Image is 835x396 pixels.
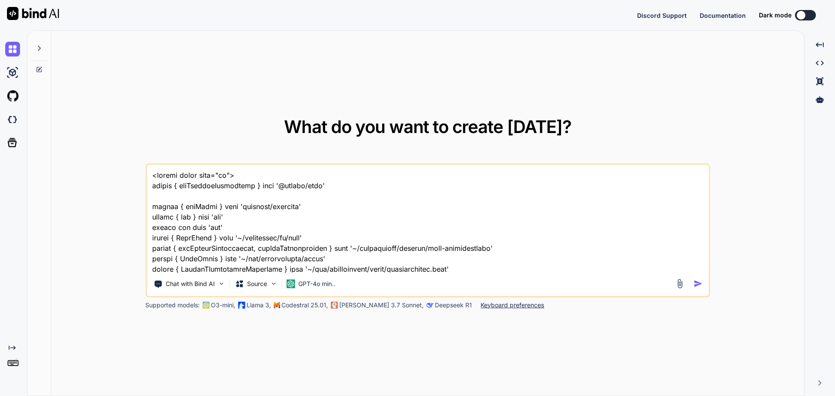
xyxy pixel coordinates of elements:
button: Discord Support [637,11,687,20]
img: Mistral-AI [274,302,280,308]
p: Deepseek R1 [435,301,472,309]
img: Pick Tools [217,280,225,287]
img: claude [331,302,337,309]
img: Llama2 [238,302,245,309]
p: Supported models: [145,301,200,309]
img: icon [694,279,703,288]
span: Documentation [700,12,746,19]
p: O3-mini, [211,301,235,309]
p: Source [247,280,267,288]
p: GPT-4o min.. [298,280,335,288]
span: What do you want to create [DATE]? [284,116,571,137]
img: GPT-4o mini [286,280,295,288]
img: claude [426,302,433,309]
img: attachment [675,279,685,289]
img: chat [5,42,20,57]
img: githubLight [5,89,20,103]
p: Keyboard preferences [481,301,544,309]
button: Documentation [700,11,746,20]
p: Codestral 25.01, [281,301,328,309]
p: Llama 3, [247,301,271,309]
img: GPT-4 [202,302,209,309]
img: Bind AI [7,7,59,20]
textarea: <loremi dolor sita="co"> adipis { eliTseddoeIusmodtemp } inci '@utlabo/etdo' magnaa { eniMadmi } ... [147,165,709,273]
p: [PERSON_NAME] 3.7 Sonnet, [339,301,424,309]
span: Discord Support [637,12,687,19]
img: Pick Models [270,280,277,287]
img: darkCloudIdeIcon [5,112,20,127]
p: Chat with Bind AI [166,280,215,288]
span: Dark mode [759,11,792,20]
img: ai-studio [5,65,20,80]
